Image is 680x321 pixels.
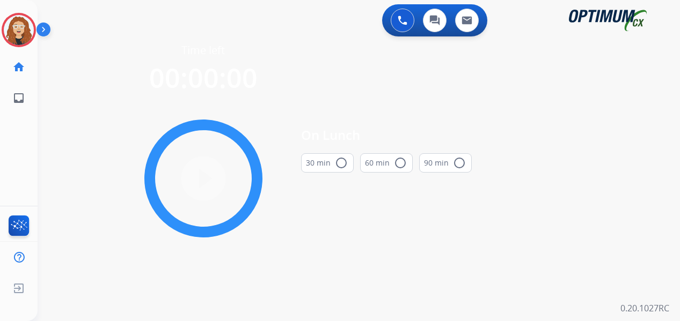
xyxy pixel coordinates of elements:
[301,125,472,145] span: On Lunch
[12,92,25,104] mat-icon: inbox
[453,156,466,169] mat-icon: radio_button_unchecked
[149,59,258,96] span: 00:00:00
[394,156,407,169] mat-icon: radio_button_unchecked
[301,153,354,173] button: 30 min
[12,61,25,73] mat-icon: home
[335,156,348,169] mat-icon: radio_button_unchecked
[620,302,669,315] p: 0.20.1027RC
[419,153,472,173] button: 90 min
[4,15,34,45] img: avatar
[181,43,225,58] span: Time left
[360,153,413,173] button: 60 min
